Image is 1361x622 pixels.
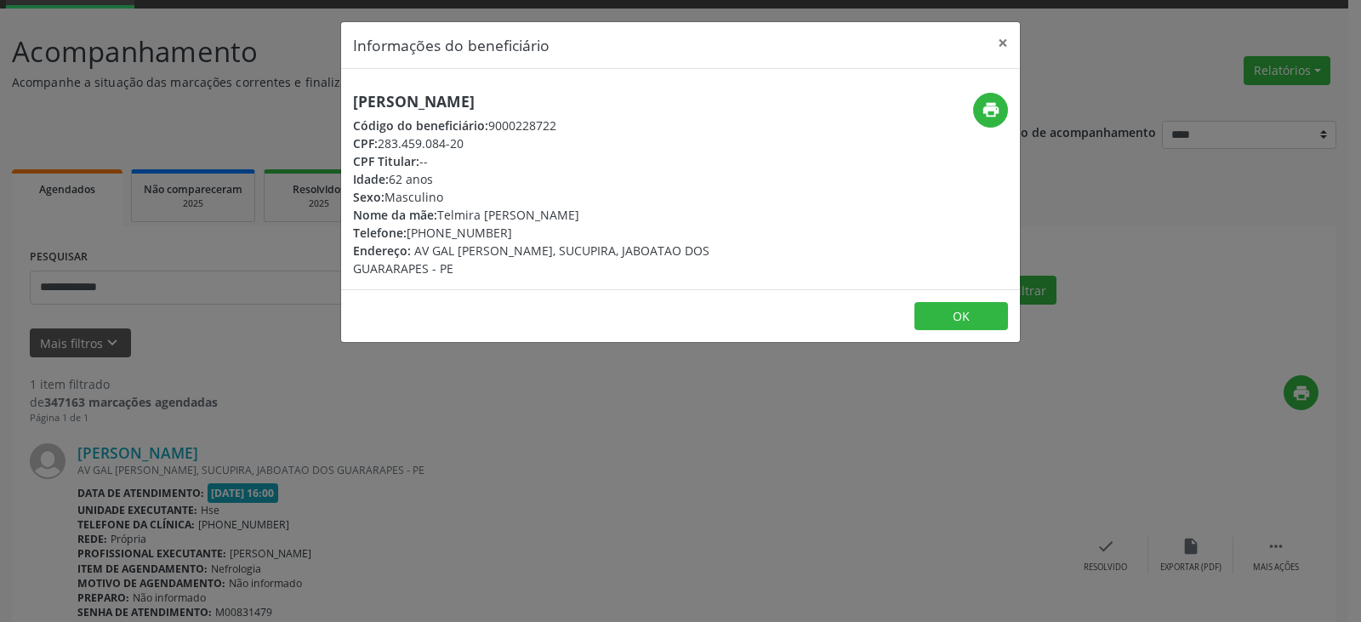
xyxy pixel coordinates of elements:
div: 9000228722 [353,117,782,134]
div: Telmira [PERSON_NAME] [353,206,782,224]
div: -- [353,152,782,170]
span: AV GAL [PERSON_NAME], SUCUPIRA, JABOATAO DOS GUARARAPES - PE [353,243,709,277]
span: Idade: [353,171,389,187]
span: Endereço: [353,243,411,259]
h5: Informações do beneficiário [353,34,550,56]
span: CPF: [353,135,378,151]
div: [PHONE_NUMBER] [353,224,782,242]
span: Nome da mãe: [353,207,437,223]
button: Close [986,22,1020,64]
button: OK [914,302,1008,331]
span: Código do beneficiário: [353,117,488,134]
button: print [973,93,1008,128]
h5: [PERSON_NAME] [353,93,782,111]
div: 62 anos [353,170,782,188]
div: Masculino [353,188,782,206]
div: 283.459.084-20 [353,134,782,152]
span: CPF Titular: [353,153,419,169]
span: Telefone: [353,225,407,241]
span: Sexo: [353,189,384,205]
i: print [982,100,1000,119]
